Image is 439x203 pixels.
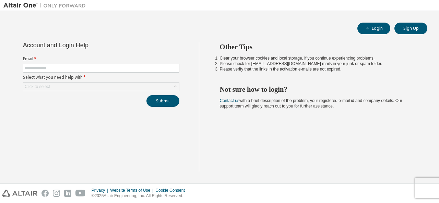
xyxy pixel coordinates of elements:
span: with a brief description of the problem, your registered e-mail id and company details. Our suppo... [220,98,402,109]
img: instagram.svg [53,190,60,197]
div: Website Terms of Use [110,188,155,193]
a: Contact us [220,98,239,103]
button: Submit [146,95,179,107]
h2: Other Tips [220,42,415,51]
div: Cookie Consent [155,188,189,193]
li: Clear your browser cookies and local storage, if you continue experiencing problems. [220,55,415,61]
img: facebook.svg [41,190,49,197]
li: Please check for [EMAIL_ADDRESS][DOMAIN_NAME] mails in your junk or spam folder. [220,61,415,66]
button: Login [357,23,390,34]
div: Click to select [23,83,179,91]
img: Altair One [3,2,89,9]
label: Email [23,56,179,62]
p: © 2025 Altair Engineering, Inc. All Rights Reserved. [92,193,189,199]
h2: Not sure how to login? [220,85,415,94]
img: linkedin.svg [64,190,71,197]
img: youtube.svg [75,190,85,197]
button: Sign Up [394,23,427,34]
img: altair_logo.svg [2,190,37,197]
li: Please verify that the links in the activation e-mails are not expired. [220,66,415,72]
div: Privacy [92,188,110,193]
div: Account and Login Help [23,42,148,48]
label: Select what you need help with [23,75,179,80]
div: Click to select [25,84,50,89]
